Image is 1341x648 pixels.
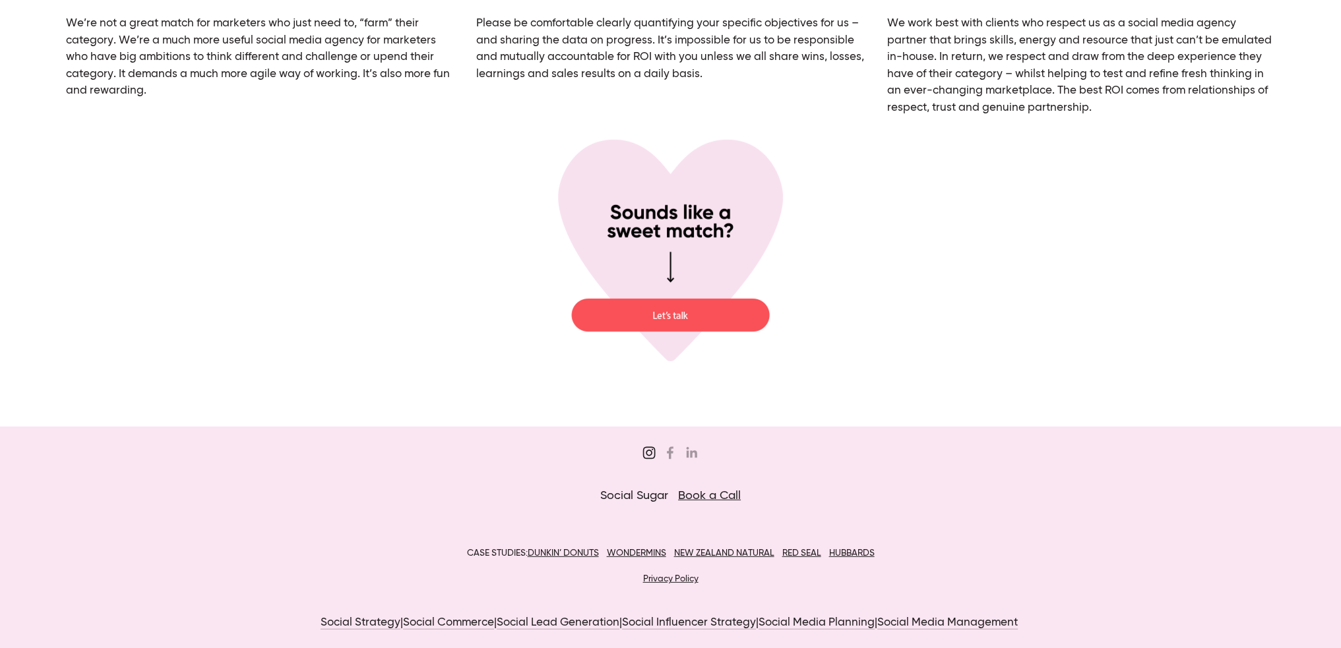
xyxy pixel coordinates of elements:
[66,15,454,100] p: We’re not a great match for marketers who just need to, “farm” their category. We’re a much more ...
[887,15,1275,116] p: We work best with clients who respect us as a social media agency partner that brings skills, ene...
[642,446,656,459] a: Sugar&Partners
[403,617,494,630] a: Social Commerce
[759,617,875,630] a: Social Media Planning
[828,548,874,558] a: HUBBARDS
[673,548,774,558] a: NEW ZEALAND NATURAL
[600,490,668,502] span: Social Sugar
[642,574,698,583] a: Privacy Policy
[148,614,1193,632] p: | | | | |
[782,548,821,558] a: RED SEAL
[476,15,864,82] p: Please be comfortable clearly quantifying your specific objectives for us – and sharing the data ...
[148,545,1193,562] p: CASE STUDIES:
[321,617,400,630] a: Social Strategy
[664,446,677,459] a: Sugar Digi
[678,490,741,502] a: Book a Call
[622,617,756,630] a: Social Influencer Strategy
[558,138,784,363] img: Perfect-Match.png
[527,548,598,558] a: DUNKIN’ DONUTS
[606,548,666,558] a: WONDERMINS
[497,617,619,630] a: Social Lead Generation
[685,446,698,459] a: Jordan Eley
[877,617,1018,630] a: Social Media Management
